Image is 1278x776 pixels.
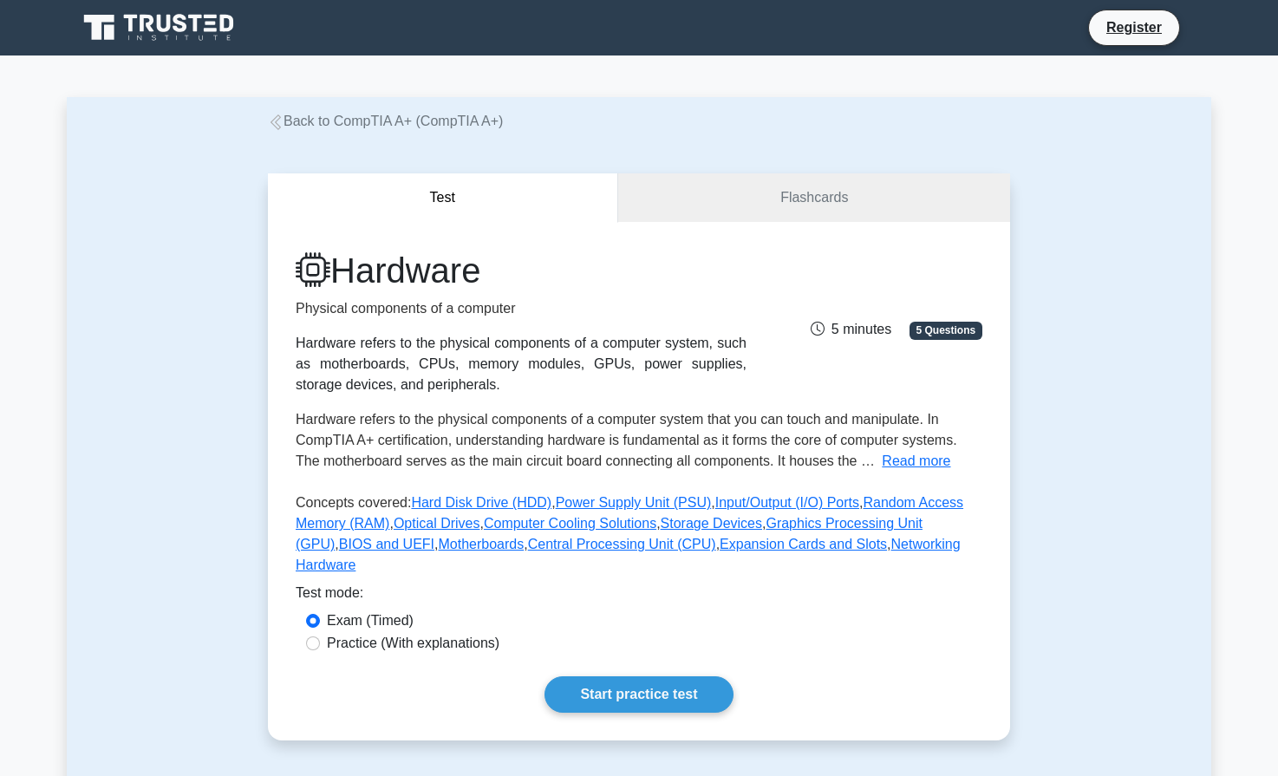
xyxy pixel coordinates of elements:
p: Physical components of a computer [296,298,747,319]
span: 5 Questions [910,322,982,339]
a: Input/Output (I/O) Ports [715,495,859,510]
a: Central Processing Unit (CPU) [528,537,716,551]
button: Test [268,173,618,223]
a: Register [1096,16,1172,38]
a: Motherboards [439,537,525,551]
a: Computer Cooling Solutions [484,516,656,531]
h1: Hardware [296,250,747,291]
div: Test mode: [296,583,982,610]
div: Hardware refers to the physical components of a computer system, such as motherboards, CPUs, memo... [296,333,747,395]
span: 5 minutes [811,322,891,336]
span: Hardware refers to the physical components of a computer system that you can touch and manipulate... [296,412,957,468]
a: Storage Devices [661,516,762,531]
a: Flashcards [618,173,1010,223]
a: Start practice test [544,676,733,713]
a: Graphics Processing Unit (GPU) [296,516,923,551]
label: Exam (Timed) [327,610,414,631]
a: Optical Drives [394,516,480,531]
a: Hard Disk Drive (HDD) [411,495,551,510]
a: BIOS and UEFI [339,537,434,551]
p: Concepts covered: , , , , , , , , , , , , [296,492,982,583]
a: Power Supply Unit (PSU) [556,495,712,510]
a: Back to CompTIA A+ (CompTIA A+) [268,114,503,128]
label: Practice (With explanations) [327,633,499,654]
button: Read more [882,451,950,472]
a: Expansion Cards and Slots [720,537,887,551]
